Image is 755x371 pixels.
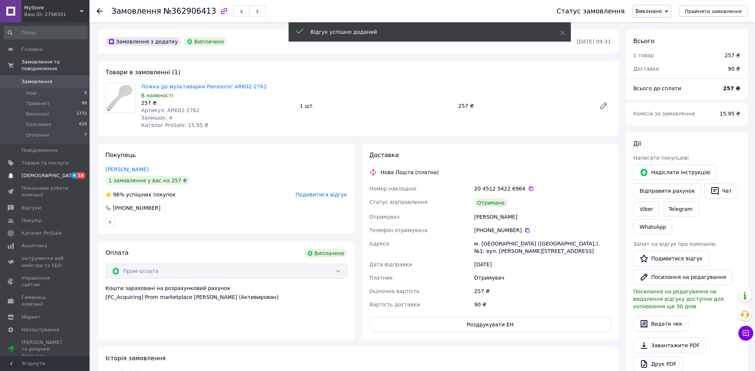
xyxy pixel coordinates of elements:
div: Нова Пошта (платна) [379,169,441,176]
span: Налаштування [22,326,59,333]
button: Чат з покупцем [738,326,753,341]
button: Видати чек [633,316,689,332]
span: Виконані [26,111,49,117]
div: 1 замовлення у вас на 257 ₴ [105,176,190,185]
div: м. [GEOGRAPHIC_DATA] ([GEOGRAPHIC_DATA].), №1: вул. [PERSON_NAME][STREET_ADDRESS] [473,237,612,258]
span: Історія замовлення [105,355,166,362]
span: 616 [79,121,87,128]
div: [PHONE_NUMBER] [474,227,611,234]
span: Залишок: 4 [141,115,172,121]
span: Гаманець компанії [22,294,69,307]
span: Оплачені [26,132,49,139]
span: Показники роботи компанії [22,185,69,198]
div: 20 4512 5422 6964 [474,185,611,192]
span: Товари та послуги [22,160,69,166]
img: Ложка до мультиварки Panasonic ARK02-2762 [106,83,135,112]
div: Повернутися назад [97,7,102,15]
span: Запит на відгук про компанію [633,241,716,247]
span: [PERSON_NAME] та рахунки [22,339,69,359]
span: Інструменти веб-майстра та SEO [22,255,69,269]
span: Всього [633,38,654,45]
div: Кошти зараховані на розрахунковий рахунок [105,284,347,301]
span: 0 [84,90,87,97]
span: Маркет [22,314,40,320]
a: Ложка до мультиварки Panasonic ARK02-2762 [141,84,267,90]
span: Посилання на редагування чи видалення відгуку доступне для копіювання ще 30 днів [633,289,724,309]
button: Посилання на редагування [633,269,732,285]
span: Прийняті [26,100,49,107]
span: Каталог ProSale [22,230,62,237]
div: 1 шт. [297,101,455,111]
input: Пошук [4,26,88,39]
div: Замовлення з додатку [105,37,181,46]
span: Головна [22,46,42,53]
div: Виплачено [304,249,347,258]
button: Надіслати інструкцію [633,165,716,180]
span: Аналітика [22,243,47,249]
span: Замовлення та повідомлення [22,59,89,72]
span: Прийняти замовлення [685,9,742,14]
div: Отримувач [473,271,612,284]
div: [PHONE_NUMBER] [112,204,161,212]
span: Виконано [635,8,662,14]
span: 90 [82,100,87,107]
span: Покупці [22,217,42,224]
span: MyStore [24,4,80,11]
span: 15.95 ₴ [720,111,740,117]
span: Каталог ProSale: 15.95 ₴ [141,122,208,128]
button: Відправити рахунок [633,183,701,199]
div: [DATE] [473,258,612,271]
span: Дії [633,140,641,147]
div: Статус замовлення [556,7,625,15]
span: Комісія за замовлення [633,111,695,117]
span: Скасовані [26,121,51,128]
span: Вартість доставки [370,302,420,307]
b: 257 ₴ [723,85,740,91]
span: [DEMOGRAPHIC_DATA] [22,172,77,179]
a: [PERSON_NAME] [105,166,149,172]
a: Подивитися відгук [633,251,709,266]
span: Подивитися відгук [296,192,347,198]
span: 96% [113,192,124,198]
button: Прийняти замовлення [679,6,748,17]
span: Замовлення [22,78,52,85]
span: Відгуки [22,205,41,211]
span: Дата відправки [370,261,412,267]
a: Telegram [662,202,699,217]
span: Нові [26,90,37,97]
span: Оціночна вартість [370,288,419,294]
a: WhatsApp [633,219,672,234]
button: Роздрукувати ЕН [370,317,611,332]
div: [PERSON_NAME] [473,210,612,224]
span: №362906413 [163,7,216,16]
span: 4 [71,172,77,179]
div: 257 ₴ [725,52,740,59]
span: Номер накладної [370,186,417,192]
time: [DATE] 09:31 [577,39,611,45]
span: Написати покупцеві [633,155,689,161]
div: 90 ₴ [473,298,612,311]
span: 1 товар [633,52,654,58]
span: Адреса [370,241,389,247]
span: Всього до сплати [633,85,681,91]
span: Оплата [105,249,128,256]
div: Відгук успішно доданий [310,28,541,36]
div: 257 ₴ [141,99,294,107]
span: Управління сайтом [22,275,69,288]
span: Статус відправлення [370,199,427,205]
span: Товари в замовленні (1) [105,69,180,76]
span: Телефон отримувача [370,227,427,233]
div: 257 ₴ [455,101,593,111]
a: Viber [633,202,659,217]
span: 14 [77,172,85,179]
span: 1772 [77,111,87,117]
a: Завантажити PDF [633,338,706,353]
div: Ваш ID: 2798301 [24,11,89,18]
span: Отримувач [370,214,400,220]
button: Чат [704,183,738,199]
span: Артикул: ARK02-2762 [141,107,200,113]
div: 90 ₴ [723,61,745,77]
span: Повідомлення [22,147,58,154]
div: 257 ₴ [473,284,612,298]
div: Prom топ [22,352,69,359]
